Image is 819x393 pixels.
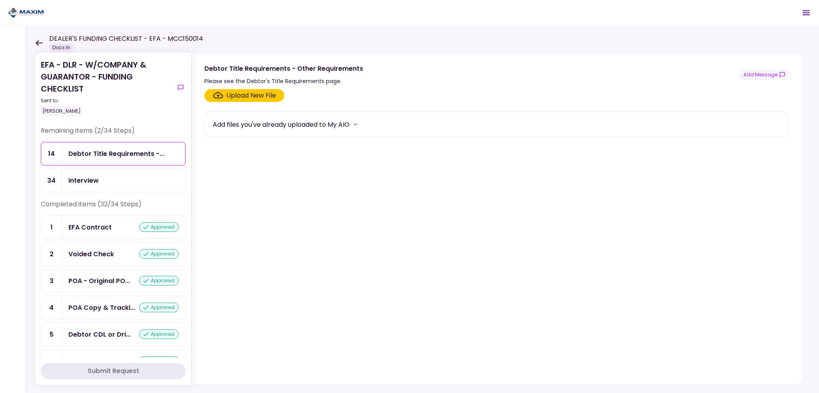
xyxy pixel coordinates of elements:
a: 4POA Copy & Tracking Receiptapproved [41,296,186,319]
div: Debtor References [68,356,130,366]
div: EFA - DLR - W/COMPANY & GUARANTOR - FUNDING CHECKLIST [41,59,173,116]
div: Interview [68,176,99,186]
div: approved [139,276,179,285]
div: Please see the Debtor's Title Requirements page. [204,76,363,86]
div: approved [139,303,179,312]
div: Debtor CDL or Driver License [68,329,131,339]
div: approved [139,249,179,259]
h1: DEALER'S FUNDING CHECKLIST - EFA - MCC150014 [49,34,203,44]
a: 3POA - Original POA (not CA or GA)approved [41,269,186,293]
button: show-messages [739,70,790,80]
div: 14 [41,142,62,165]
button: Open menu [797,3,816,22]
div: 5 [41,323,62,346]
div: Completed items (32/34 Steps) [41,199,186,215]
div: 3 [41,269,62,292]
a: 6Debtor Referencesapproved [41,349,186,373]
div: 1 [41,216,62,239]
div: approved [139,222,179,232]
div: approved [139,356,179,366]
button: Submit Request [41,363,186,379]
div: Voided Check [68,249,114,259]
a: 1EFA Contractapproved [41,215,186,239]
div: Remaining items (2/34 Steps) [41,126,186,142]
div: 6 [41,350,62,373]
div: 2 [41,243,62,265]
button: more [350,118,362,130]
div: POA - Original POA (not CA or GA) [68,276,130,286]
a: 34Interview [41,169,186,192]
div: [PERSON_NAME] [41,106,82,116]
a: 14Debtor Title Requirements - Other Requirements [41,142,186,166]
button: show-messages [176,83,186,92]
div: Upload New File [226,91,276,100]
a: 5Debtor CDL or Driver Licenseapproved [41,323,186,346]
div: Debtor Title Requirements - Other Requirements [204,64,363,74]
div: Docs In [49,44,74,52]
div: Debtor Title Requirements - Other Requirements [68,149,164,159]
div: Submit Request [88,366,139,376]
span: Click here to upload the required document [204,89,284,102]
div: Add files you've already uploaded to My AIO [213,120,350,130]
div: Sent to: [41,97,173,104]
div: EFA Contract [68,222,112,232]
div: Debtor Title Requirements - Other RequirementsPlease see the Debtor's Title Requirements page.sho... [191,53,803,385]
div: POA Copy & Tracking Receipt [68,303,135,313]
a: 2Voided Checkapproved [41,242,186,266]
div: approved [139,329,179,339]
img: Partner icon [8,7,44,19]
div: 4 [41,296,62,319]
div: 34 [41,169,62,192]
